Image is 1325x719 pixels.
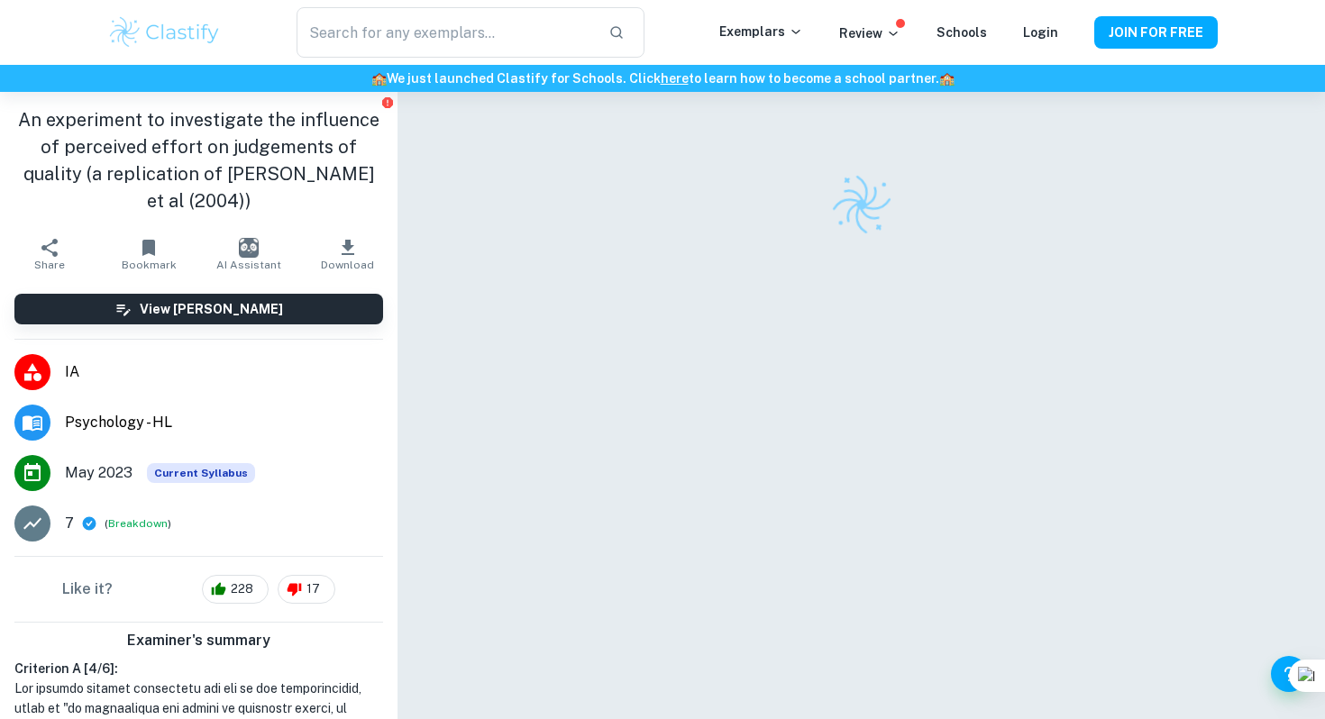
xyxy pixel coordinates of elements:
span: Bookmark [122,259,177,271]
button: View [PERSON_NAME] [14,294,383,324]
img: AI Assistant [239,238,259,258]
p: 7 [65,513,74,534]
h6: Like it? [62,578,113,600]
span: ( ) [105,515,171,532]
button: AI Assistant [199,229,298,279]
a: here [661,71,689,86]
span: Current Syllabus [147,463,255,483]
button: Download [298,229,397,279]
button: Bookmark [99,229,198,279]
span: AI Assistant [216,259,281,271]
span: 🏫 [371,71,387,86]
input: Search for any exemplars... [297,7,594,58]
span: May 2023 [65,462,132,484]
img: Clastify logo [827,169,897,240]
span: Share [34,259,65,271]
a: Schools [937,25,987,40]
div: 17 [278,575,335,604]
span: 17 [297,580,330,598]
button: JOIN FOR FREE [1094,16,1218,49]
button: Breakdown [108,515,168,532]
h1: An experiment to investigate the influence of perceived effort on judgements of quality (a replic... [14,106,383,214]
h6: Criterion A [ 4 / 6 ]: [14,659,383,678]
h6: Examiner's summary [7,630,390,651]
button: Report issue [380,96,394,109]
h6: View [PERSON_NAME] [140,299,283,319]
span: IA [65,361,383,383]
span: 228 [221,580,263,598]
span: Psychology - HL [65,412,383,433]
p: Exemplars [719,22,803,41]
a: Login [1023,25,1058,40]
span: 🏫 [939,71,955,86]
button: Help and Feedback [1271,656,1307,692]
h6: We just launched Clastify for Schools. Click to learn how to become a school partner. [4,68,1321,88]
img: Clastify logo [107,14,222,50]
span: Download [321,259,374,271]
div: 228 [202,575,269,604]
div: This exemplar is based on the current syllabus. Feel free to refer to it for inspiration/ideas wh... [147,463,255,483]
p: Review [839,23,900,43]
